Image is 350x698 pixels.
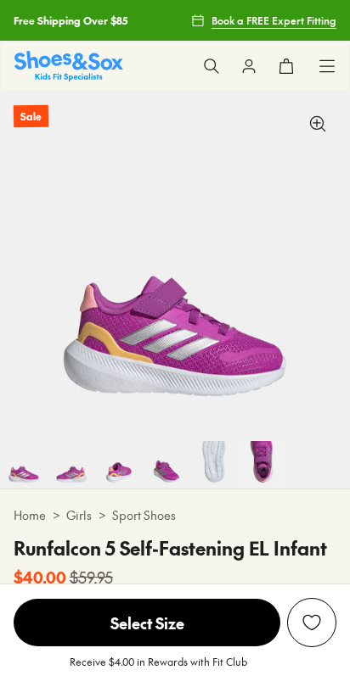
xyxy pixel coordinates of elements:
a: Sport Shoes [112,506,176,524]
s: $59.95 [70,566,113,589]
img: 5-498534_1 [48,441,95,489]
img: 6-498535_1 [95,441,143,489]
button: Select Size [14,598,280,647]
a: Book a FREE Expert Fitting [191,5,336,36]
span: Book a FREE Expert Fitting [212,13,336,28]
img: 8-498537_1 [190,441,238,489]
p: Receive $4.00 in Rewards with Fit Club [70,654,247,684]
div: > > [14,506,336,524]
img: 7-498536_1 [143,441,190,489]
button: Add to Wishlist [287,598,336,647]
a: Home [14,506,46,524]
img: 9-501411_1 [238,441,285,489]
a: Girls [66,506,92,524]
h4: Runfalcon 5 Self-Fastening EL Infant [14,534,327,562]
img: SNS_Logo_Responsive.svg [14,51,123,81]
b: $40.00 [14,566,66,589]
p: Sale [14,105,48,128]
a: Shoes & Sox [14,51,123,81]
span: Select Size [14,599,280,646]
